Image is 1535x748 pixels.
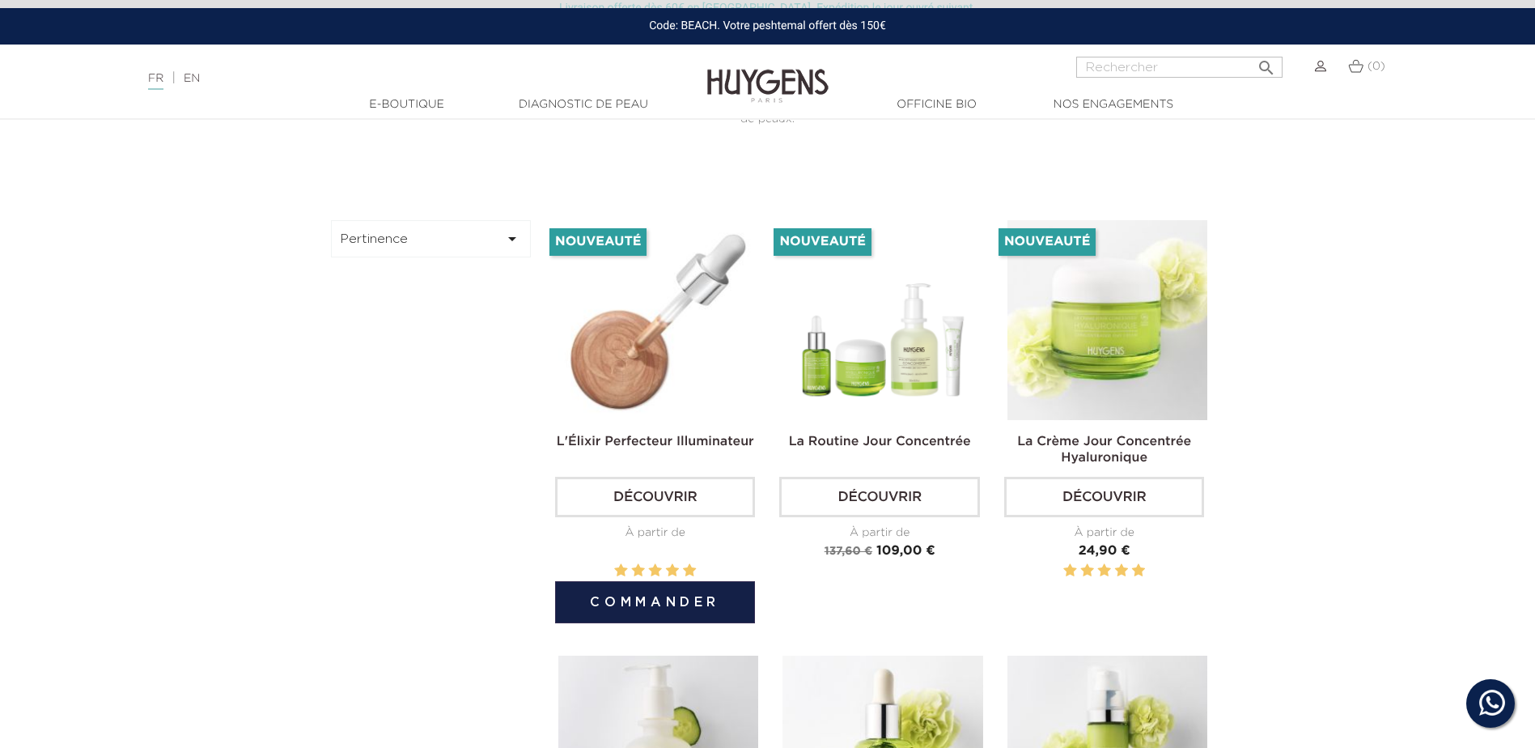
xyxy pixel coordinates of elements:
a: L'Élixir Perfecteur Illuminateur [557,436,754,448]
i:  [1257,53,1276,73]
span: 109,00 € [876,545,935,558]
a: Officine Bio [856,96,1018,113]
label: 1 [614,561,627,581]
img: Routine jour Concentrée [782,220,982,420]
div: | [140,69,627,88]
label: 2 [631,561,644,581]
li: Nouveauté [549,228,647,256]
label: 4 [666,561,679,581]
li: Nouveauté [999,228,1096,256]
a: E-Boutique [326,96,488,113]
label: 3 [1098,561,1111,581]
li: Nouveauté [774,228,871,256]
button:  [1252,52,1281,74]
label: 3 [649,561,662,581]
div: À partir de [779,525,979,542]
img: La Crème Jour Concentrée Hyaluronique [1007,220,1207,420]
label: 1 [1063,561,1076,581]
span: 24,90 € [1079,545,1130,558]
a: Découvrir [555,477,755,517]
a: FR [148,73,163,90]
span: (0) [1368,61,1385,72]
a: Découvrir [1004,477,1204,517]
a: EN [184,73,200,84]
img: Huygens [707,43,829,105]
span: 137,60 € [825,546,872,557]
a: Diagnostic de peau [502,96,664,113]
div: À partir de [1004,525,1204,542]
a: Nos engagements [1033,96,1194,113]
div: À partir de [555,525,755,542]
input: Rechercher [1076,57,1283,78]
label: 5 [683,561,696,581]
button: Pertinence [331,220,532,257]
label: 5 [1132,561,1145,581]
label: 2 [1080,561,1093,581]
i:  [502,229,522,249]
label: 4 [1115,561,1128,581]
button: Commander [555,581,755,623]
a: Découvrir [779,477,979,517]
a: La Routine Jour Concentrée [789,436,971,448]
a: La Crème Jour Concentrée Hyaluronique [1017,436,1191,465]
